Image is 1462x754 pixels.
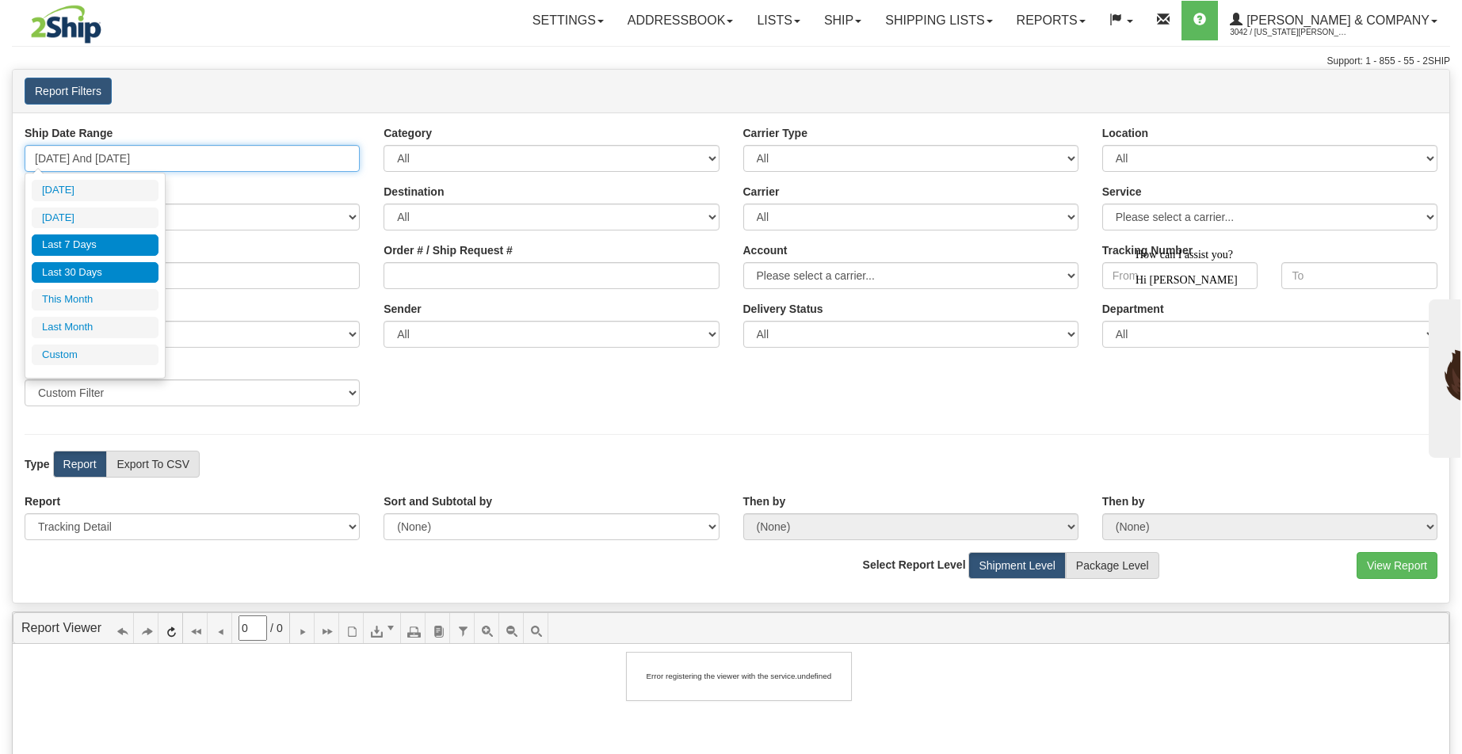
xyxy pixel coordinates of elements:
[12,55,1450,68] div: Support: 1 - 855 - 55 - 2SHIP
[25,78,112,105] button: Report Filters
[743,125,807,141] label: Carrier Type
[25,493,60,509] label: Report
[1218,1,1449,40] a: [PERSON_NAME] & Company 3042 / [US_STATE][PERSON_NAME]
[745,1,811,40] a: Lists
[743,242,788,258] label: Account
[21,621,101,634] a: Report Viewer
[1102,262,1258,289] input: From
[1357,552,1437,579] button: View Report
[1129,242,1414,512] iframe: chat widget
[384,301,421,317] label: Sender
[1426,296,1460,458] iframe: chat widget
[384,184,444,200] label: Destination
[743,301,823,317] label: Please ensure data set in report has been RECENTLY tracked from your Shipment History
[53,451,107,478] label: Report
[968,552,1066,579] label: Shipment Level
[384,242,513,258] label: Order # / Ship Request #
[32,317,158,338] li: Last Month
[6,32,109,44] span: Hi [PERSON_NAME]
[6,6,104,18] span: How can I assist you?
[32,345,158,366] li: Custom
[270,620,273,636] span: /
[1102,184,1142,200] label: Service
[1102,493,1145,509] label: Then by
[32,180,158,201] li: [DATE]
[32,289,158,310] li: This Month
[32,262,158,284] li: Last 30 Days
[743,321,1078,348] select: Please ensure data set in report has been RECENTLY tracked from your Shipment History
[616,1,746,40] a: Addressbook
[25,125,113,141] label: Ship Date Range
[384,125,432,141] label: Category
[812,1,873,40] a: Ship
[12,4,120,44] img: logo3042.jpg
[873,1,1004,40] a: Shipping lists
[635,660,844,692] div: Error registering the viewer with the service.undefined
[1230,25,1349,40] span: 3042 / [US_STATE][PERSON_NAME]
[277,620,283,636] span: 0
[1102,301,1164,317] label: Department
[1102,125,1148,141] label: Location
[106,451,200,478] label: Export To CSV
[743,184,780,200] label: Carrier
[384,493,492,509] label: Sort and Subtotal by
[12,3,147,138] img: Agent profile image
[863,557,966,573] label: Select Report Level
[1102,242,1193,258] label: Tracking Number
[6,6,292,44] div: How can I assist you?Hi [PERSON_NAME]
[521,1,616,40] a: Settings
[32,234,158,256] li: Last 7 Days
[1066,552,1159,579] label: Package Level
[158,613,183,643] a: Refresh
[1005,1,1097,40] a: Reports
[743,493,786,509] label: Then by
[1243,13,1430,27] span: [PERSON_NAME] & Company
[32,208,158,229] li: [DATE]
[25,456,50,472] label: Type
